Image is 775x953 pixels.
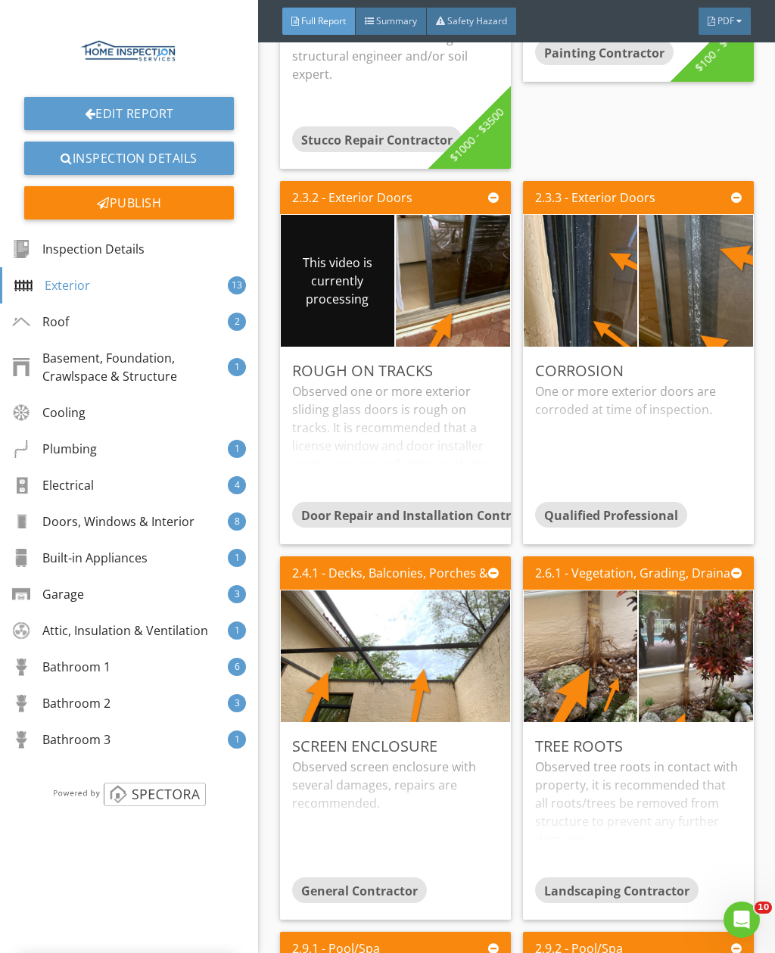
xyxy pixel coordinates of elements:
[292,188,412,207] div: 2.3.2 - Exterior Doors
[301,132,453,148] span: Stucco Repair Contractor
[228,358,246,376] div: 1
[12,730,110,749] div: Bathroom 3
[376,14,417,27] span: Summary
[228,476,246,494] div: 4
[535,735,742,758] div: Tree Roots
[12,621,208,640] div: Attic, Insulation & Ventilation
[457,491,704,821] img: photo.jpg
[228,658,246,676] div: 6
[12,512,195,531] div: Doors, Windows & Interior
[447,14,507,27] span: Safety Hazard
[544,45,665,61] span: Painting Contractor
[281,215,394,347] div: This video is currently processing
[301,883,418,899] span: General Contractor
[228,621,246,640] div: 1
[544,507,678,524] span: Qualified Professional
[301,507,543,524] span: Door Repair and Installation Contractor
[12,240,145,258] div: Inspection Details
[301,14,346,27] span: Full Report
[544,883,689,899] span: Landscaping Contractor
[755,902,772,914] span: 10
[12,658,110,676] div: Bathroom 1
[292,564,488,582] div: 2.4.1 - Decks, Balconies, Porches & Steps
[457,116,704,445] img: photo.jpg
[24,97,234,130] a: Edit Report
[228,694,246,712] div: 3
[674,2,766,94] div: $100 - $1000
[535,360,742,382] div: Corrosion
[228,730,246,749] div: 1
[228,313,246,331] div: 2
[57,12,202,79] img: CE2D16B2-1BF5-4A38-92C6-81619D92E0E2.jpeg
[329,116,576,445] img: photo.jpg
[228,585,246,603] div: 3
[228,512,246,531] div: 8
[12,313,69,331] div: Roof
[292,735,499,758] div: Screen Enclosure
[12,549,148,567] div: Built-in Appliances
[535,188,655,207] div: 2.3.3 - Exterior Doors
[12,403,86,422] div: Cooling
[292,360,499,382] div: Rough On Tracks
[724,902,760,938] iframe: Intercom live chat
[272,491,518,821] img: photo.jpg
[228,440,246,458] div: 1
[228,276,246,294] div: 13
[717,14,734,27] span: PDF
[12,440,97,458] div: Plumbing
[12,585,84,603] div: Garage
[12,349,228,385] div: Basement, Foundation, Crawlspace & Structure
[228,549,246,567] div: 1
[24,186,234,220] div: Publish
[51,782,208,806] img: powered_by_spectora_2.png
[431,89,523,181] div: $1000 - $3500
[12,694,110,712] div: Bathroom 2
[12,476,94,494] div: Electrical
[14,276,90,294] div: Exterior
[535,564,731,582] div: 2.6.1 - Vegetation, Grading, Drainage & Retaining Walls
[24,142,234,175] a: Inspection Details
